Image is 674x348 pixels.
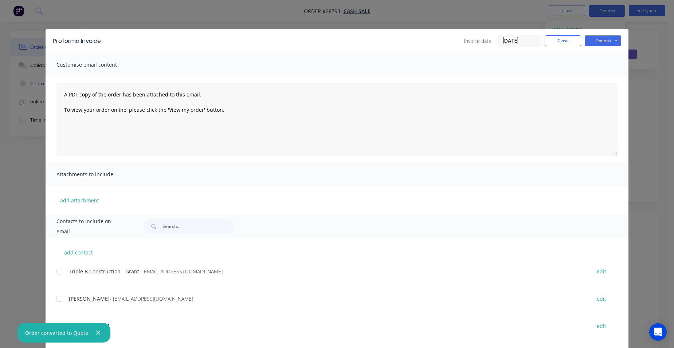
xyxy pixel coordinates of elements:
[592,321,611,331] button: edit
[53,37,101,46] div: Proforma Invoice
[56,169,137,179] span: Attachments to include
[25,329,88,337] div: Order converted to Quote
[464,37,491,45] span: Invoice date
[69,268,139,275] span: Triple B Construction - Grant
[56,60,137,70] span: Customise email content
[56,195,103,206] button: add attachment
[585,35,621,46] button: Options
[110,295,193,302] span: - [EMAIL_ADDRESS][DOMAIN_NAME]
[139,268,223,275] span: - [EMAIL_ADDRESS][DOMAIN_NAME]
[649,323,667,341] div: Open Intercom Messenger
[69,295,110,302] span: [PERSON_NAME]
[592,266,611,276] button: edit
[56,83,618,156] textarea: A PDF copy of the order has been attached to this email. To view your order online, please click ...
[56,216,125,237] span: Contacts to include on email
[162,219,235,234] input: Search...
[56,247,100,258] button: add contact
[545,35,581,46] button: Close
[592,294,611,304] button: edit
